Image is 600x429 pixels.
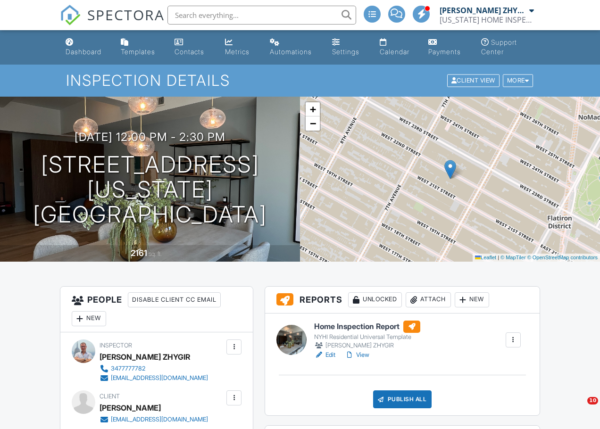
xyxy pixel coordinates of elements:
a: Settings [328,34,368,61]
a: © MapTiler [500,255,526,260]
a: Dashboard [62,34,109,61]
div: Attach [406,292,451,307]
div: NEW YORK HOME INSPECTIONS [440,15,534,25]
div: More [503,74,533,87]
div: [EMAIL_ADDRESS][DOMAIN_NAME] [111,374,208,382]
div: Publish All [373,390,432,408]
div: [PERSON_NAME] ZHYGIR [314,341,420,350]
img: The Best Home Inspection Software - Spectora [60,5,81,25]
a: SPECTORA [60,13,165,33]
div: Unlocked [348,292,402,307]
a: Home Inspection Report NYHI Residential Universal Template [PERSON_NAME] ZHYGIR [314,321,420,351]
span: 10 [587,397,598,404]
div: 2161 [131,248,147,258]
div: Dashboard [66,48,101,56]
div: New [72,311,106,326]
a: Calendar [376,34,417,61]
h3: [DATE] 12:00 pm - 2:30 pm [75,131,225,143]
span: + [310,103,316,115]
a: View [345,350,369,360]
a: Contacts [171,34,214,61]
img: Marker [444,160,456,179]
span: | [498,255,499,260]
div: [PERSON_NAME] ZHYGIR [100,350,190,364]
div: Calendar [380,48,409,56]
div: New [455,292,489,307]
span: SPECTORA [87,5,165,25]
a: Templates [117,34,163,61]
div: Templates [121,48,155,56]
span: − [310,117,316,129]
h1: Inspection Details [66,72,534,89]
div: Client View [447,74,500,87]
a: Edit [314,350,335,360]
div: Support Center [481,38,517,56]
div: Settings [332,48,359,56]
div: NYHI Residential Universal Template [314,333,420,341]
h3: Reports [265,287,540,313]
iframe: Intercom live chat [568,397,591,420]
a: Zoom out [306,116,320,131]
a: [EMAIL_ADDRESS][DOMAIN_NAME] [100,415,208,424]
h1: [STREET_ADDRESS] [US_STATE][GEOGRAPHIC_DATA] [15,152,285,227]
a: Metrics [221,34,258,61]
a: 3477777782 [100,364,208,373]
div: [PERSON_NAME] ZHYGIR [440,6,527,15]
a: Automations (Advanced) [266,34,321,61]
a: Leaflet [475,255,496,260]
div: [EMAIL_ADDRESS][DOMAIN_NAME] [111,416,208,423]
a: Support Center [477,34,538,61]
div: [PERSON_NAME] [100,401,161,415]
span: Client [100,393,120,400]
span: Inspector [100,342,132,349]
span: sq. ft. [149,250,162,257]
a: Zoom in [306,102,320,116]
h6: Home Inspection Report [314,321,420,333]
div: Automations [270,48,312,56]
div: Disable Client CC Email [128,292,221,307]
a: Client View [446,76,502,83]
a: © OpenStreetMap contributors [527,255,598,260]
div: Contacts [175,48,204,56]
a: Payments [425,34,470,61]
div: Metrics [225,48,250,56]
a: [EMAIL_ADDRESS][DOMAIN_NAME] [100,373,208,383]
div: Payments [428,48,461,56]
div: 3477777782 [111,365,145,372]
input: Search everything... [167,6,356,25]
h3: People [60,287,253,332]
